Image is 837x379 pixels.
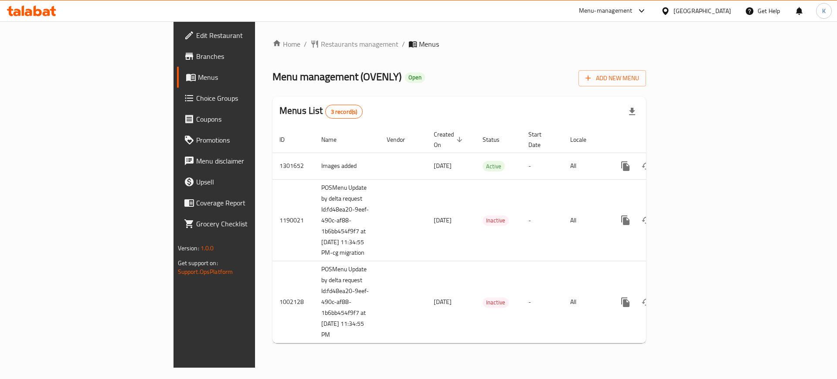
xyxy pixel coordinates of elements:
span: Inactive [483,215,509,225]
a: Grocery Checklist [177,213,313,234]
span: K [822,6,826,16]
td: POSMenu Update by delta request Id:fd48ea20-9eef-490c-af88-1b6bb454f9f7 at [DATE] 11:34:55 PM-cg ... [314,179,380,261]
a: Support.OpsPlatform [178,266,233,277]
span: Locale [570,134,598,145]
button: Change Status [636,292,657,313]
div: Inactive [483,215,509,226]
span: Add New Menu [585,73,639,84]
span: ID [279,134,296,145]
span: [DATE] [434,215,452,226]
div: Menu-management [579,6,633,16]
a: Restaurants management [310,39,398,49]
span: Coupons [196,114,306,124]
td: All [563,179,608,261]
span: [DATE] [434,296,452,307]
span: 3 record(s) [326,108,363,116]
a: Upsell [177,171,313,192]
a: Edit Restaurant [177,25,313,46]
span: Open [405,74,425,81]
td: - [521,261,563,343]
th: Actions [608,126,706,153]
span: Coverage Report [196,198,306,208]
a: Menu disclaimer [177,150,313,171]
button: Change Status [636,210,657,231]
td: - [521,179,563,261]
span: Menus [198,72,306,82]
td: All [563,153,608,179]
span: Created On [434,129,465,150]
span: Menus [419,39,439,49]
span: Status [483,134,511,145]
span: Promotions [196,135,306,145]
a: Branches [177,46,313,67]
span: Version: [178,242,199,254]
h2: Menus List [279,104,363,119]
td: POSMenu Update by delta request Id:fd48ea20-9eef-490c-af88-1b6bb454f9f7 at [DATE] 11:34:55 PM [314,261,380,343]
div: Export file [622,101,643,122]
li: / [402,39,405,49]
span: Edit Restaurant [196,30,306,41]
span: Restaurants management [321,39,398,49]
button: Change Status [636,156,657,177]
span: Start Date [528,129,553,150]
span: Active [483,161,505,171]
table: enhanced table [272,126,706,344]
button: more [615,156,636,177]
div: Open [405,72,425,83]
span: Get support on: [178,257,218,269]
button: more [615,292,636,313]
nav: breadcrumb [272,39,646,49]
div: Inactive [483,297,509,308]
span: Inactive [483,297,509,307]
td: All [563,261,608,343]
a: Coupons [177,109,313,130]
a: Coverage Report [177,192,313,213]
span: Branches [196,51,306,61]
a: Promotions [177,130,313,150]
span: Choice Groups [196,93,306,103]
span: Upsell [196,177,306,187]
td: Images added [314,153,380,179]
span: Grocery Checklist [196,219,306,229]
span: Menu management ( OVENLY ) [272,67,401,86]
div: [GEOGRAPHIC_DATA] [674,6,731,16]
a: Menus [177,67,313,88]
span: Name [321,134,348,145]
button: more [615,210,636,231]
span: [DATE] [434,160,452,171]
span: Menu disclaimer [196,156,306,166]
a: Choice Groups [177,88,313,109]
div: Total records count [325,105,363,119]
button: Add New Menu [578,70,646,86]
td: - [521,153,563,179]
span: Vendor [387,134,416,145]
span: 1.0.0 [201,242,214,254]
